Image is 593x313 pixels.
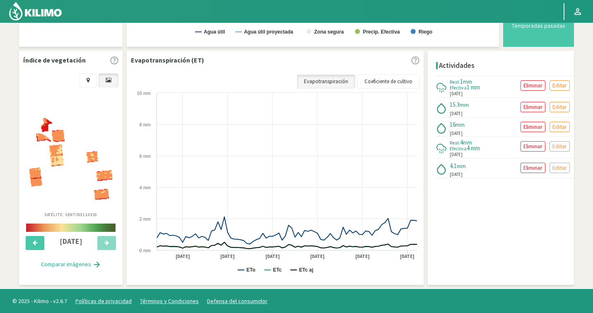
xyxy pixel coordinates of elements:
[550,102,570,112] button: Editar
[450,171,463,178] span: [DATE]
[450,90,463,97] span: [DATE]
[176,253,190,260] text: [DATE]
[33,256,109,273] button: Comparar imágenes
[552,142,567,151] p: Editar
[314,29,344,35] text: Zona segura
[49,237,93,246] h4: [DATE]
[363,29,400,35] text: Precip. Efectiva
[552,122,567,132] p: Editar
[439,62,475,70] h4: Actividades
[140,248,151,253] text: 0 mm
[131,55,204,65] p: Evapotranspiración (ET)
[75,297,132,305] a: Políticas de privacidad
[140,122,151,127] text: 8 mm
[521,80,545,91] button: Eliminar
[85,212,98,217] span: 10X10
[450,140,460,146] span: Real:
[460,138,463,146] span: 4
[521,141,545,152] button: Eliminar
[220,253,235,260] text: [DATE]
[510,23,567,29] div: Temporadas pasadas
[140,217,151,222] text: 2 mm
[310,253,325,260] text: [DATE]
[140,297,199,305] a: Términos y Condiciones
[44,212,98,218] p: Satélite: Sentinel
[460,101,469,108] span: mm
[523,102,542,112] p: Eliminar
[450,110,463,117] span: [DATE]
[244,29,293,35] text: Agua útil proyectada
[207,297,268,305] a: Defensa del consumidor
[450,120,456,128] span: 16
[357,75,419,89] a: Coeficiente de cultivo
[521,102,545,112] button: Eliminar
[457,162,466,170] span: mm
[463,78,472,85] span: mm
[523,163,542,173] p: Eliminar
[521,163,545,173] button: Eliminar
[550,163,570,173] button: Editar
[355,253,370,260] text: [DATE]
[463,139,472,146] span: mm
[8,297,71,306] span: © 2025 - Kilimo - v2.6.7
[460,77,463,85] span: 1
[450,101,460,108] span: 15.3
[29,118,112,200] img: 487be0bf-f553-42bd-926c-5a3572d6d3b7_-_sentinel_-_2025-08-17.png
[273,267,282,273] text: ETc
[137,91,151,96] text: 10 mm
[400,253,415,260] text: [DATE]
[265,253,280,260] text: [DATE]
[523,142,542,151] p: Eliminar
[26,224,116,232] img: scale
[552,81,567,90] p: Editar
[467,83,480,91] span: 1 mm
[523,81,542,90] p: Eliminar
[550,80,570,91] button: Editar
[456,121,465,128] span: mm
[521,122,545,132] button: Eliminar
[23,55,86,65] p: Índice de vegetación
[450,84,467,91] span: Efectiva
[550,122,570,132] button: Editar
[140,185,151,190] text: 4 mm
[8,1,63,21] img: Kilimo
[467,144,480,152] span: 4 mm
[552,102,567,112] p: Editar
[140,154,151,159] text: 6 mm
[523,122,542,132] p: Eliminar
[299,267,313,273] text: ETc aj
[297,75,355,89] a: Evapotranspiración
[246,267,256,273] text: ETo
[419,29,432,35] text: Riego
[552,163,567,173] p: Editar
[450,130,463,137] span: [DATE]
[450,151,463,158] span: [DATE]
[550,141,570,152] button: Editar
[450,79,460,85] span: Real:
[450,145,467,152] span: Efectiva
[450,162,457,170] span: 4.1
[204,29,225,35] text: Agua útil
